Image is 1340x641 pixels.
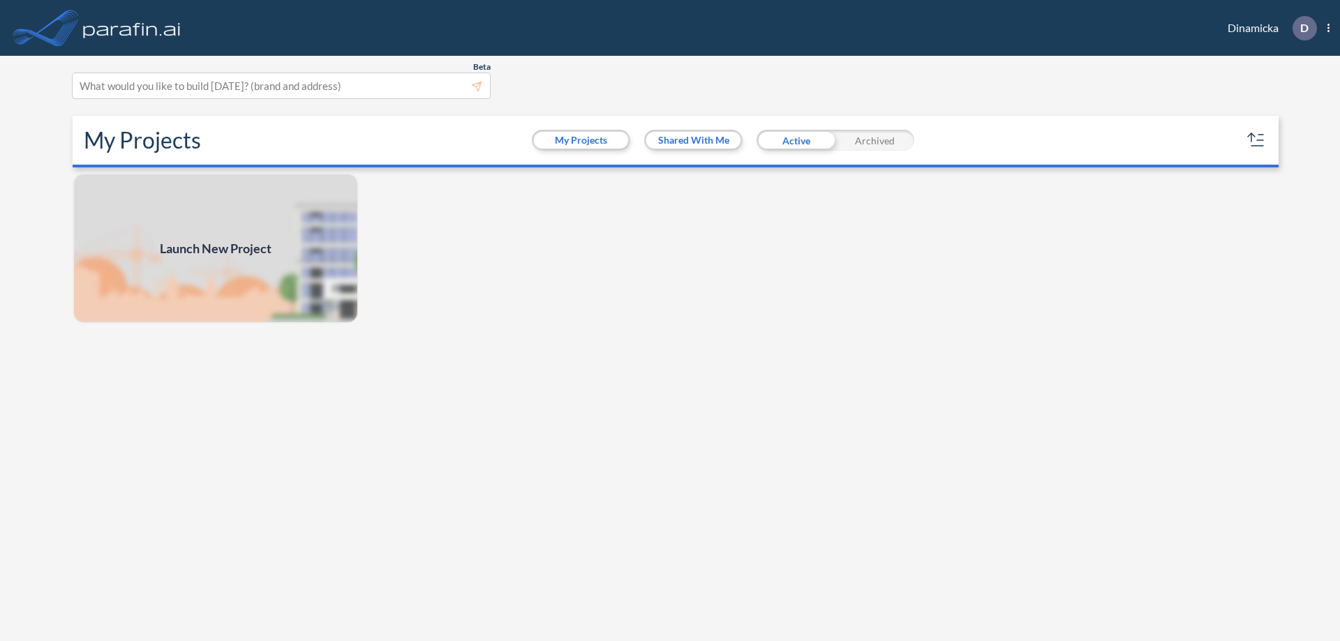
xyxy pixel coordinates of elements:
[160,239,271,258] span: Launch New Project
[1300,22,1309,34] p: D
[1245,129,1267,151] button: sort
[646,132,740,149] button: Shared With Me
[80,14,184,42] img: logo
[473,61,491,73] span: Beta
[84,127,201,153] h2: My Projects
[757,130,835,151] div: Active
[835,130,914,151] div: Archived
[534,132,628,149] button: My Projects
[73,173,359,324] a: Launch New Project
[1207,16,1330,40] div: Dinamicka
[73,173,359,324] img: add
